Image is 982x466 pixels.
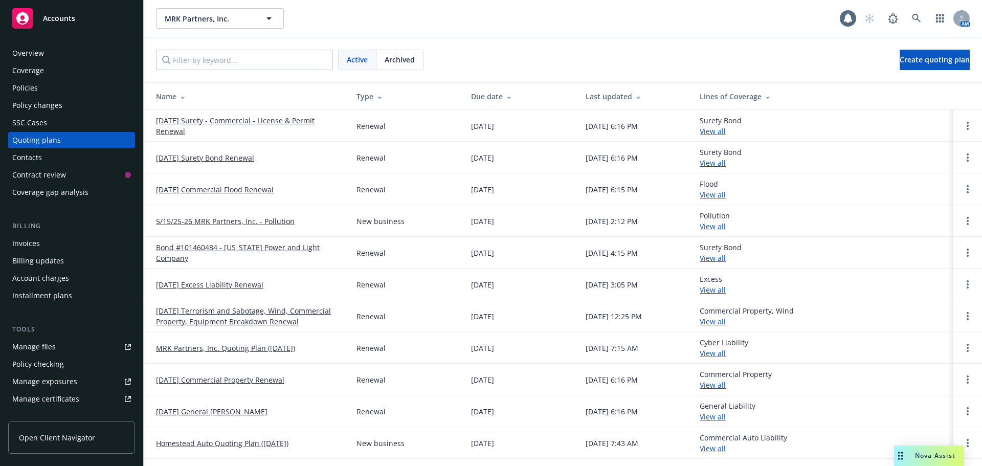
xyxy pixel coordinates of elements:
a: View all [700,412,726,421]
div: Renewal [356,248,386,258]
div: Account charges [12,270,69,286]
a: View all [700,285,726,295]
span: Open Client Navigator [19,432,95,443]
a: Contacts [8,149,135,166]
a: Open options [962,373,974,386]
a: [DATE] Terrorism and Sabotage, Wind, Commercial Property, Equipment Breakdown Renewal [156,305,340,327]
div: Name [156,91,340,102]
div: [DATE] [471,406,494,417]
a: Open options [962,342,974,354]
a: View all [700,317,726,326]
div: Billing updates [12,253,64,269]
div: Surety Bond [700,115,742,137]
div: Surety Bond [700,147,742,168]
a: Overview [8,45,135,61]
div: Excess [700,274,726,295]
div: [DATE] [471,438,494,449]
a: Billing updates [8,253,135,269]
div: Invoices [12,235,40,252]
a: SSC Cases [8,115,135,131]
a: Open options [962,215,974,227]
a: Homestead Auto Quoting Plan ([DATE]) [156,438,288,449]
a: Installment plans [8,287,135,304]
div: Overview [12,45,44,61]
div: Last updated [586,91,684,102]
a: [DATE] Excess Liability Renewal [156,279,263,290]
div: Cyber Liability [700,337,748,359]
a: Open options [962,310,974,322]
button: Nova Assist [894,446,964,466]
div: Renewal [356,311,386,322]
a: MRK Partners, Inc. Quoting Plan ([DATE]) [156,343,295,353]
div: Drag to move [894,446,907,466]
a: Contract review [8,167,135,183]
a: Open options [962,183,974,195]
div: [DATE] [471,311,494,322]
div: [DATE] [471,248,494,258]
a: View all [700,443,726,453]
a: Start snowing [859,8,880,29]
a: [DATE] Commercial Flood Renewal [156,184,274,195]
div: Manage certificates [12,391,79,407]
div: [DATE] 6:16 PM [586,406,638,417]
div: Renewal [356,152,386,163]
a: Policies [8,80,135,96]
div: Renewal [356,184,386,195]
div: Tools [8,324,135,335]
div: [DATE] 7:43 AM [586,438,638,449]
div: Quoting plans [12,132,61,148]
div: Manage files [12,339,56,355]
a: View all [700,221,726,231]
span: Active [347,54,368,65]
div: [DATE] 7:15 AM [586,343,638,353]
div: [DATE] [471,121,494,131]
div: Contract review [12,167,66,183]
a: Open options [962,120,974,132]
div: Manage claims [12,408,64,425]
div: Renewal [356,374,386,385]
a: View all [700,190,726,199]
div: Policy changes [12,97,62,114]
a: Manage claims [8,408,135,425]
a: Report a Bug [883,8,903,29]
div: SSC Cases [12,115,47,131]
div: [DATE] 4:15 PM [586,248,638,258]
div: [DATE] 3:05 PM [586,279,638,290]
div: Commercial Auto Liability [700,432,787,454]
div: Flood [700,179,726,200]
div: New business [356,438,405,449]
span: MRK Partners, Inc. [165,13,253,24]
div: Installment plans [12,287,72,304]
a: [DATE] General [PERSON_NAME] [156,406,267,417]
div: [DATE] 12:25 PM [586,311,642,322]
div: Type [356,91,455,102]
a: Open options [962,247,974,259]
div: Surety Bond [700,242,742,263]
div: Coverage [12,62,44,79]
div: [DATE] [471,279,494,290]
a: Accounts [8,4,135,33]
div: Coverage gap analysis [12,184,88,201]
span: Accounts [43,14,75,23]
div: Commercial Property [700,369,772,390]
a: [DATE] Surety Bond Renewal [156,152,254,163]
div: [DATE] 6:16 PM [586,152,638,163]
a: Manage exposures [8,373,135,390]
div: [DATE] [471,216,494,227]
div: Policies [12,80,38,96]
a: [DATE] Surety - Commercial - License & Permit Renewal [156,115,340,137]
a: 5/15/25-26 MRK Partners, Inc. - Pollution [156,216,295,227]
a: Account charges [8,270,135,286]
a: Coverage gap analysis [8,184,135,201]
div: Billing [8,221,135,231]
input: Filter by keyword... [156,50,333,70]
div: [DATE] [471,152,494,163]
a: [DATE] Commercial Property Renewal [156,374,284,385]
a: Quoting plans [8,132,135,148]
span: Nova Assist [915,451,955,460]
div: Renewal [356,343,386,353]
div: [DATE] 6:15 PM [586,184,638,195]
div: Pollution [700,210,730,232]
a: View all [700,348,726,358]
